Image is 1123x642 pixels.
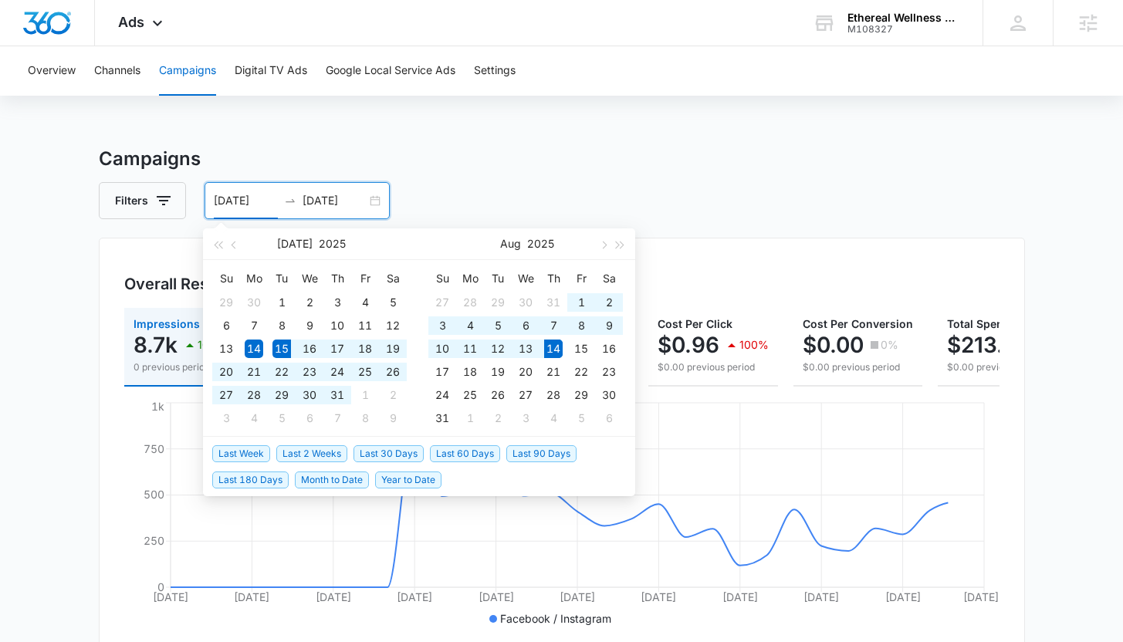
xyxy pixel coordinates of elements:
[739,340,769,350] p: 100%
[268,337,296,360] td: 2025-07-15
[328,386,347,404] div: 31
[240,407,268,430] td: 2025-08-04
[315,590,350,603] tspan: [DATE]
[245,409,263,427] div: 4
[212,291,240,314] td: 2025-06-29
[379,384,407,407] td: 2025-08-02
[296,384,323,407] td: 2025-07-30
[461,293,479,312] div: 28
[272,363,291,381] div: 22
[328,293,347,312] div: 3
[124,272,235,296] h3: Overall Results
[947,333,1030,357] p: $213.33
[433,316,452,335] div: 3
[240,266,268,291] th: Mo
[268,266,296,291] th: Tu
[272,293,291,312] div: 1
[516,316,535,335] div: 6
[212,471,289,488] span: Last 180 Days
[157,580,164,593] tspan: 0
[268,360,296,384] td: 2025-07-22
[217,293,235,312] div: 29
[235,46,307,96] button: Digital TV Ads
[277,228,313,259] button: [DATE]
[428,291,456,314] td: 2025-07-27
[456,291,484,314] td: 2025-07-28
[351,314,379,337] td: 2025-07-11
[456,407,484,430] td: 2025-09-01
[384,316,402,335] div: 12
[300,316,319,335] div: 9
[544,340,563,358] div: 14
[328,409,347,427] div: 7
[384,363,402,381] div: 26
[323,314,351,337] td: 2025-07-10
[353,445,424,462] span: Last 30 Days
[544,363,563,381] div: 21
[544,293,563,312] div: 31
[544,409,563,427] div: 4
[144,442,164,455] tspan: 750
[356,363,374,381] div: 25
[118,14,144,30] span: Ads
[512,314,540,337] td: 2025-08-06
[323,384,351,407] td: 2025-07-31
[567,314,595,337] td: 2025-08-08
[461,409,479,427] div: 1
[428,407,456,430] td: 2025-08-31
[326,46,455,96] button: Google Local Service Ads
[240,291,268,314] td: 2025-06-30
[217,340,235,358] div: 13
[245,316,263,335] div: 7
[245,340,263,358] div: 14
[572,293,590,312] div: 1
[540,266,567,291] th: Th
[512,266,540,291] th: We
[240,384,268,407] td: 2025-07-28
[272,316,291,335] div: 8
[356,386,374,404] div: 1
[722,590,757,603] tspan: [DATE]
[134,360,227,374] p: 0 previous period
[572,340,590,358] div: 15
[384,386,402,404] div: 2
[296,314,323,337] td: 2025-07-09
[428,360,456,384] td: 2025-08-17
[272,340,291,358] div: 15
[516,409,535,427] div: 3
[516,293,535,312] div: 30
[159,46,216,96] button: Campaigns
[379,407,407,430] td: 2025-08-09
[489,409,507,427] div: 2
[144,488,164,501] tspan: 500
[600,363,618,381] div: 23
[272,386,291,404] div: 29
[300,409,319,427] div: 6
[384,293,402,312] div: 5
[803,333,864,357] p: $0.00
[572,386,590,404] div: 29
[433,293,452,312] div: 27
[595,291,623,314] td: 2025-08-02
[217,386,235,404] div: 27
[300,386,319,404] div: 30
[328,340,347,358] div: 17
[540,407,567,430] td: 2025-09-04
[240,337,268,360] td: 2025-07-14
[379,337,407,360] td: 2025-07-19
[540,384,567,407] td: 2025-08-28
[323,360,351,384] td: 2025-07-24
[461,363,479,381] div: 18
[456,384,484,407] td: 2025-08-25
[567,266,595,291] th: Fr
[489,293,507,312] div: 29
[144,534,164,547] tspan: 250
[296,266,323,291] th: We
[544,316,563,335] div: 7
[595,314,623,337] td: 2025-08-09
[28,46,76,96] button: Overview
[303,192,367,209] input: End date
[284,194,296,207] span: to
[397,590,432,603] tspan: [DATE]
[540,314,567,337] td: 2025-08-07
